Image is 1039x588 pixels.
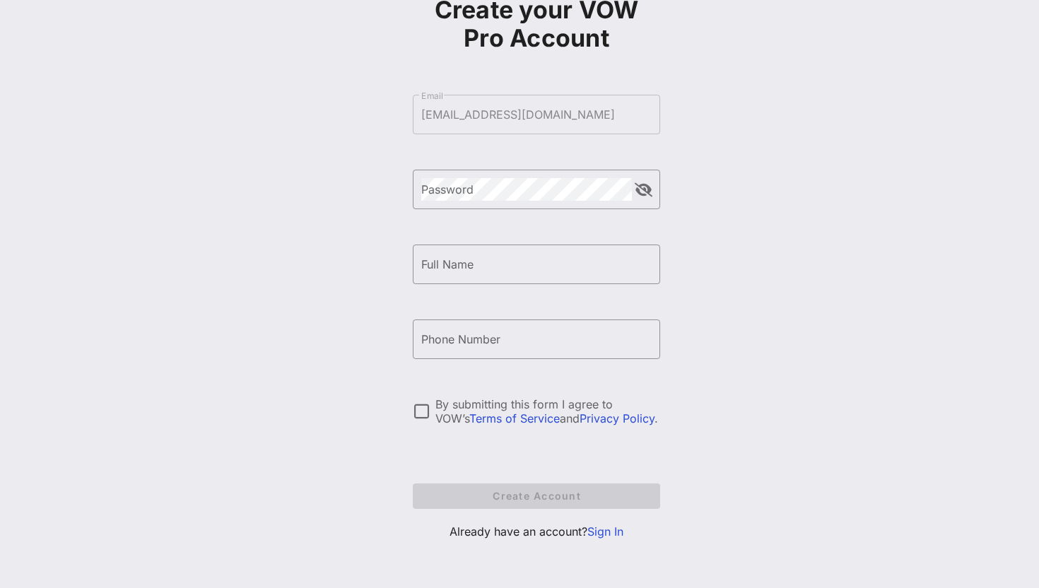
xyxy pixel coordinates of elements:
a: Privacy Policy [580,411,654,425]
div: By submitting this form I agree to VOW’s and . [435,397,660,425]
label: Email [421,90,443,101]
a: Terms of Service [469,411,560,425]
p: Already have an account? [413,523,660,540]
button: append icon [635,183,652,197]
a: Sign In [587,524,623,539]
